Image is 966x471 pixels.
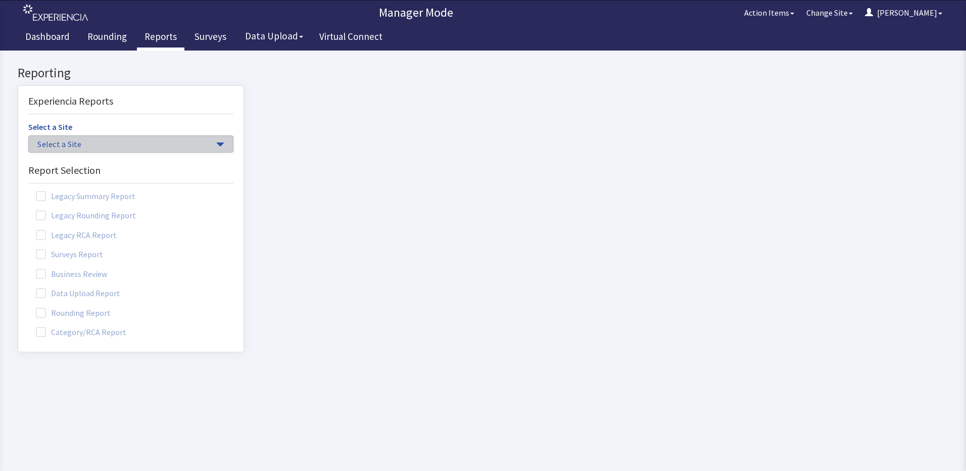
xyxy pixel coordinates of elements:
[18,16,244,30] h2: Reporting
[859,3,948,23] button: [PERSON_NAME]
[28,112,233,133] div: Report Selection
[28,43,233,64] div: Experiencia Reports
[28,158,146,171] label: Legacy Rounding Report
[187,25,234,51] a: Surveys
[28,216,117,229] label: Business Review
[312,25,390,51] a: Virtual Connect
[28,236,130,249] label: Data Upload Report
[239,27,309,45] button: Data Upload
[800,3,859,23] button: Change Site
[28,85,233,102] button: Select a Site
[137,25,184,51] a: Reports
[28,138,146,152] label: Legacy Summary Report
[80,25,134,51] a: Rounding
[37,88,214,100] span: Select a Site
[28,177,127,191] label: Legacy RCA Report
[28,70,72,82] label: Select a Site
[23,5,88,21] img: experiencia_logo.png
[28,274,136,288] label: Category/RCA Report
[18,25,77,51] a: Dashboard
[28,255,121,268] label: Rounding Report
[93,5,738,21] p: Manager Mode
[738,3,800,23] button: Action Items
[28,197,113,210] label: Surveys Report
